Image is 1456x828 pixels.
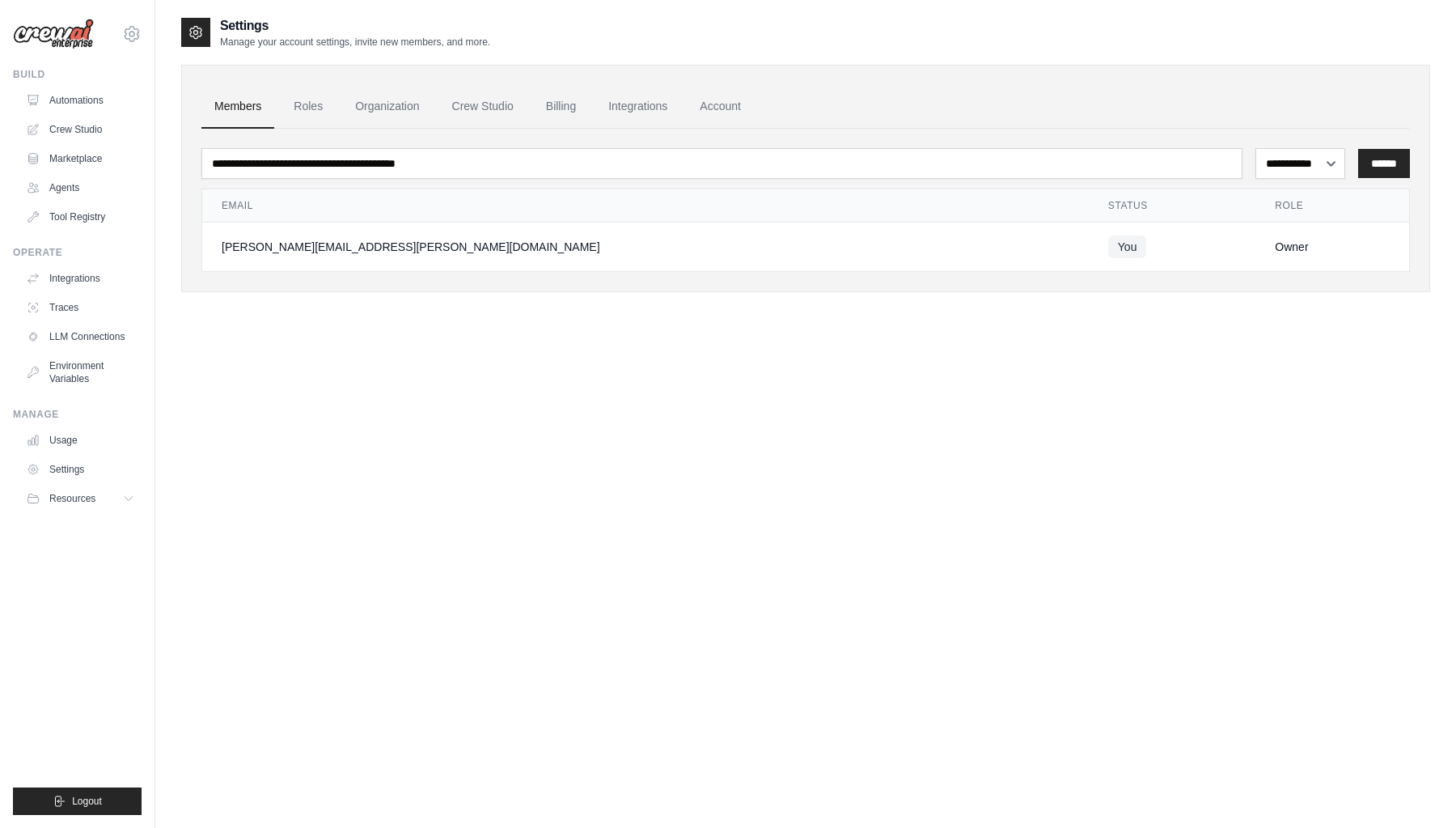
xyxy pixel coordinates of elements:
span: Resources [49,492,95,505]
span: Logout [72,795,102,808]
a: Environment Variables [19,353,142,392]
a: Members [201,85,274,129]
a: Marketplace [19,146,142,172]
a: Account [687,85,754,129]
a: Settings [19,456,142,482]
a: Roles [281,85,336,129]
img: Logo [13,19,94,49]
a: Agents [19,175,142,201]
p: Manage your account settings, invite new members, and more. [220,36,490,49]
a: Tool Registry [19,204,142,230]
a: LLM Connections [19,324,142,350]
a: Billing [533,85,589,129]
a: Integrations [19,265,142,291]
div: [PERSON_NAME][EMAIL_ADDRESS][PERSON_NAME][DOMAIN_NAME] [222,239,1069,255]
a: Crew Studio [439,85,527,129]
a: Crew Studio [19,117,142,142]
a: Integrations [595,85,680,129]
div: Owner [1275,239,1390,255]
th: Role [1255,189,1409,223]
th: Status [1089,189,1256,223]
h2: Settings [220,16,490,36]
div: Manage [13,408,142,421]
a: Usage [19,427,142,453]
span: You [1108,236,1147,258]
button: Resources [19,486,142,512]
th: Email [202,189,1089,223]
a: Organization [342,85,432,129]
a: Automations [19,87,142,113]
div: Build [13,68,142,81]
button: Logout [13,788,142,815]
div: Operate [13,246,142,259]
a: Traces [19,295,142,321]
